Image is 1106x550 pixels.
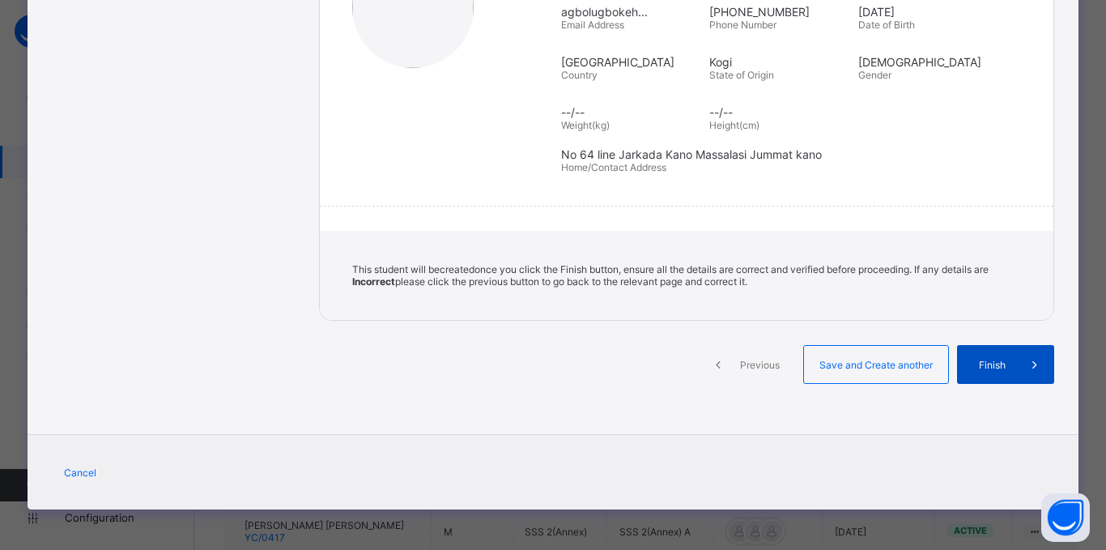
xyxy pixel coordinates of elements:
span: Finish [969,359,1015,371]
span: --/-- [561,105,701,119]
span: Save and Create another [816,359,936,371]
span: [GEOGRAPHIC_DATA] [561,55,701,69]
span: [DATE] [858,5,998,19]
span: [DEMOGRAPHIC_DATA] [858,55,998,69]
span: State of Origin [709,69,774,81]
span: --/-- [709,105,849,119]
span: Kogi [709,55,849,69]
span: Weight(kg) [561,119,610,131]
span: No 64 line Jarkada Kano Massalasi Jummat kano [561,147,1029,161]
span: Country [561,69,598,81]
span: Cancel [64,467,96,479]
span: Home/Contact Address [561,161,666,173]
button: Open asap [1041,493,1090,542]
span: Date of Birth [858,19,915,31]
span: agbolugbokeh... [561,5,701,19]
span: Email Address [561,19,624,31]
span: Gender [858,69,891,81]
span: [PHONE_NUMBER] [709,5,849,19]
span: Previous [738,359,782,371]
span: Height(cm) [709,119,759,131]
b: Incorrect [352,275,395,288]
span: This student will be created once you click the Finish button, ensure all the details are correct... [352,263,989,288]
span: Phone Number [709,19,776,31]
